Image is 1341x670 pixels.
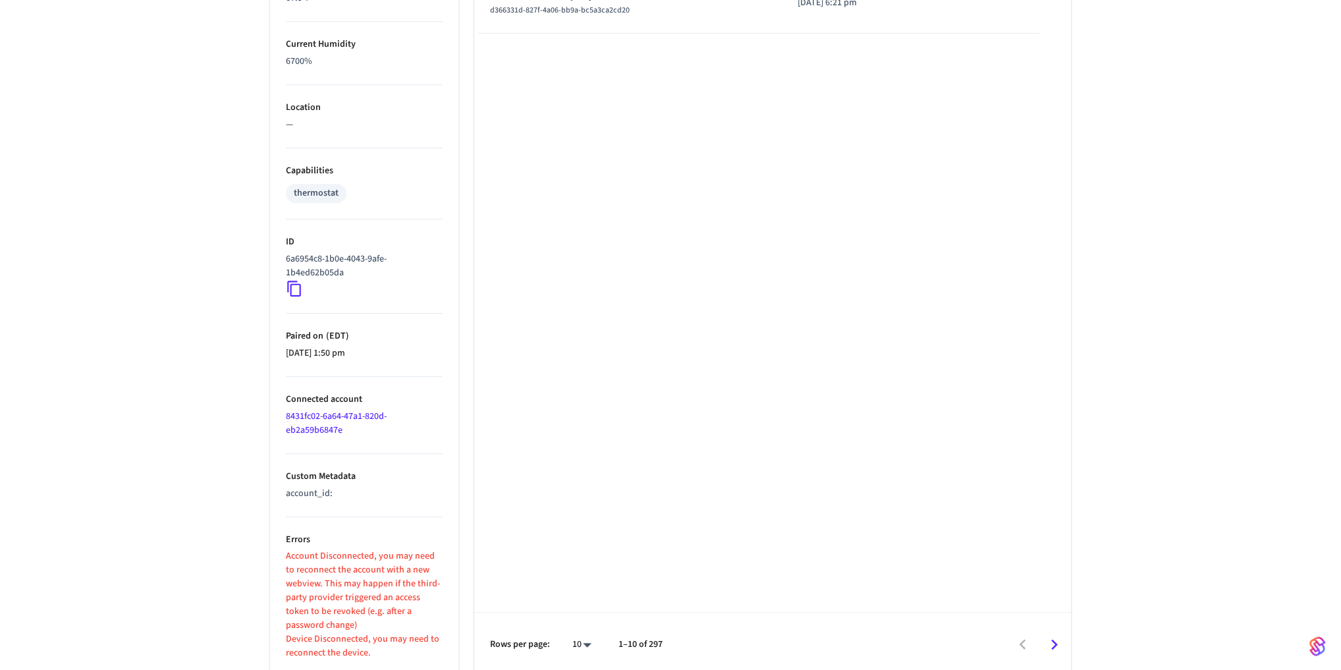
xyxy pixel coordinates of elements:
p: Current Humidity [286,38,443,51]
p: 1–10 of 297 [618,638,663,652]
p: Location [286,101,443,115]
p: — [286,118,443,132]
p: [DATE] 1:50 pm [286,347,443,360]
p: Account Disconnected, you may need to reconnect the account with a new webview. This may happen i... [286,549,443,632]
p: Custom Metadata [286,470,443,484]
p: Device Disconnected, you may need to reconnect the device. [286,632,443,660]
p: Capabilities [286,164,443,178]
p: ID [286,235,443,249]
p: Rows per page: [490,638,550,652]
div: 10 [566,635,597,654]
img: SeamLogoGradient.69752ec5.svg [1309,636,1325,657]
button: Go to next page [1039,629,1070,660]
a: 8431fc02-6a64-47a1-820d-eb2a59b6847e [286,410,387,437]
p: Errors [286,533,443,547]
p: account_id : [286,487,334,501]
p: Paired on [286,329,443,343]
p: 6700% [286,55,443,69]
div: thermostat [294,186,339,200]
span: ( EDT ) [323,329,349,343]
p: 6a6954c8-1b0e-4043-9afe-1b4ed62b05da [286,252,437,280]
p: Connected account [286,393,443,406]
span: d366331d-827f-4a06-bb9a-bc5a3ca2cd20 [490,5,630,16]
